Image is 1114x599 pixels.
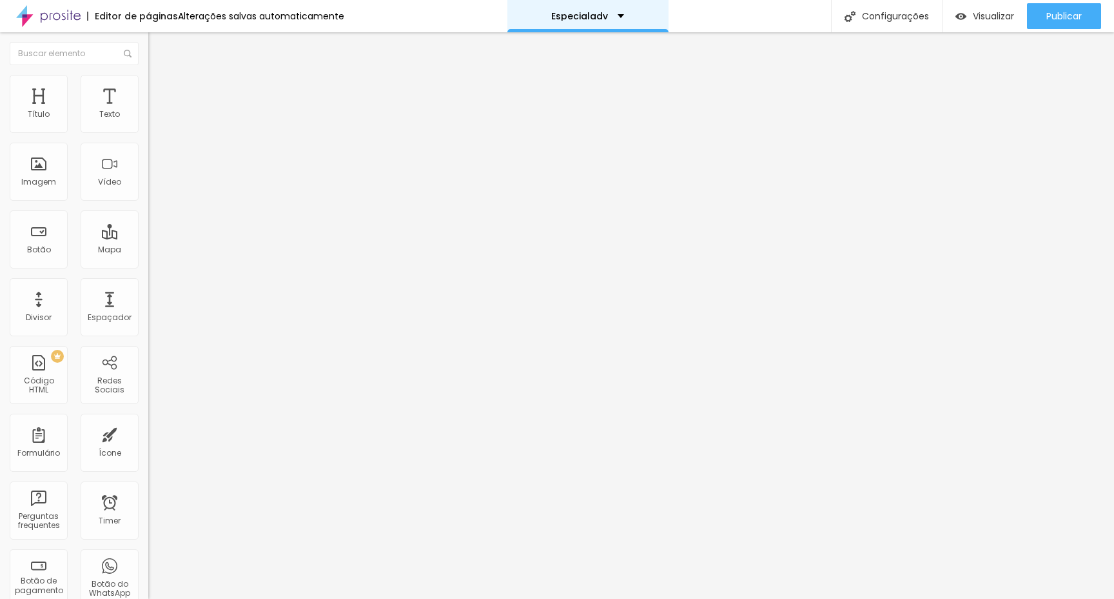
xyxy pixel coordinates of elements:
div: Código HTML [13,376,64,395]
span: Visualizar [973,11,1014,21]
img: Icone [845,11,855,22]
div: Texto [99,110,120,119]
div: Divisor [26,313,52,322]
div: Ícone [99,449,121,458]
button: Publicar [1027,3,1101,29]
img: view-1.svg [955,11,966,22]
div: Redes Sociais [84,376,135,395]
span: Publicar [1046,11,1082,21]
div: Botão do WhatsApp [84,580,135,598]
input: Buscar elemento [10,42,139,65]
div: Vídeo [98,178,121,187]
div: Perguntas frequentes [13,512,64,531]
div: Formulário [17,449,60,458]
div: Espaçador [88,313,132,322]
div: Botão [27,245,51,254]
img: Icone [124,50,132,57]
div: Botão de pagamento [13,576,64,595]
div: Timer [99,516,121,525]
div: Mapa [98,245,121,254]
div: Título [28,110,50,119]
div: Alterações salvas automaticamente [178,12,344,21]
button: Visualizar [943,3,1027,29]
div: Editor de páginas [87,12,178,21]
div: Imagem [21,178,56,187]
p: Especialadv [551,12,608,21]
